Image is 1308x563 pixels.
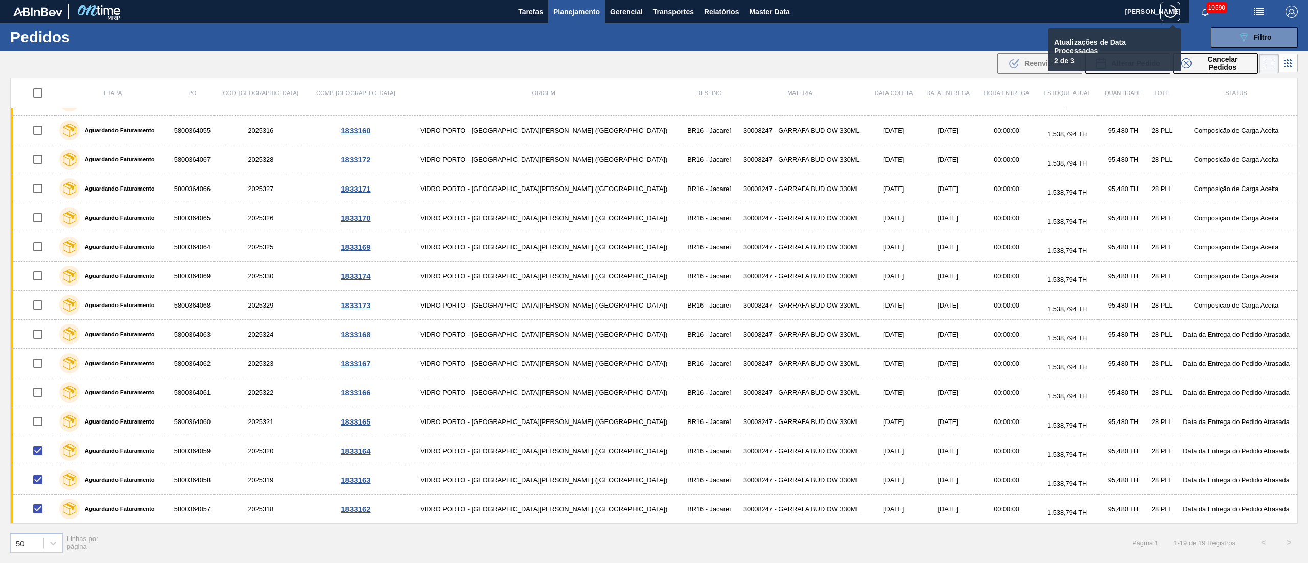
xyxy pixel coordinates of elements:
span: Estoque atual [1044,90,1091,96]
td: [DATE] [868,145,920,174]
td: 28 PLL [1149,495,1175,524]
td: 2025322 [214,378,307,407]
a: Aguardando Faturamento58003640642025325VIDRO PORTO - [GEOGRAPHIC_DATA][PERSON_NAME] ([GEOGRAPHIC_... [11,232,1298,262]
td: Composição de Carga Aceita [1175,262,1297,291]
td: [DATE] [868,495,920,524]
td: [DATE] [920,407,977,436]
span: 1.538,794 TH [1047,421,1087,429]
span: Origem [532,90,555,96]
span: 1.538,794 TH [1047,189,1087,196]
td: [DATE] [920,145,977,174]
td: 28 PLL [1149,291,1175,320]
td: 95,480 TH [1098,378,1149,407]
div: 1833166 [309,388,403,397]
td: 28 PLL [1149,203,1175,232]
label: Aguardando Faturamento [80,448,155,454]
td: 30008247 - GARRAFA BUD OW 330ML [735,378,868,407]
td: VIDRO PORTO - [GEOGRAPHIC_DATA][PERSON_NAME] ([GEOGRAPHIC_DATA]) [404,174,683,203]
td: BR16 - Jacareí [683,145,735,174]
td: BR16 - Jacareí [683,349,735,378]
div: 1833174 [309,272,403,280]
div: Reenviar SAP [997,53,1082,74]
td: 95,480 TH [1098,262,1149,291]
td: VIDRO PORTO - [GEOGRAPHIC_DATA][PERSON_NAME] ([GEOGRAPHIC_DATA]) [404,203,683,232]
span: Relatórios [704,6,739,18]
td: 5800364064 [171,232,215,262]
img: TNhmsLtSVTkK8tSr43FrP2fwEKptu5GPRR3wAAAABJRU5ErkJggg== [13,7,62,16]
td: 28 PLL [1149,407,1175,436]
td: BR16 - Jacareí [683,174,735,203]
td: 00:00:00 [977,465,1037,495]
div: 1833160 [309,126,403,135]
span: 1.538,794 TH [1047,334,1087,342]
span: Linhas por página [67,535,99,550]
span: 1.538,794 TH [1047,363,1087,371]
td: 5800364069 [171,262,215,291]
td: VIDRO PORTO - [GEOGRAPHIC_DATA][PERSON_NAME] ([GEOGRAPHIC_DATA]) [404,232,683,262]
td: [DATE] [868,465,920,495]
td: 28 PLL [1149,116,1175,145]
td: 2025325 [214,232,307,262]
td: Data da Entrega do Pedido Atrasada [1175,465,1297,495]
td: 28 PLL [1149,145,1175,174]
div: 1833169 [309,243,403,251]
span: 1.538,794 TH [1047,159,1087,167]
td: 5800364057 [171,495,215,524]
div: 1833171 [309,184,403,193]
button: < [1251,530,1276,555]
td: 28 PLL [1149,232,1175,262]
td: 95,480 TH [1098,145,1149,174]
td: Data da Entrega do Pedido Atrasada [1175,378,1297,407]
a: Aguardando Faturamento58003640672025328VIDRO PORTO - [GEOGRAPHIC_DATA][PERSON_NAME] ([GEOGRAPHIC_... [11,145,1298,174]
td: Data da Entrega do Pedido Atrasada [1175,436,1297,465]
label: Aguardando Faturamento [80,506,155,512]
button: > [1276,530,1302,555]
td: VIDRO PORTO - [GEOGRAPHIC_DATA][PERSON_NAME] ([GEOGRAPHIC_DATA]) [404,145,683,174]
td: BR16 - Jacareí [683,407,735,436]
td: 00:00:00 [977,436,1037,465]
label: Aguardando Faturamento [80,185,155,192]
div: Visão em Lista [1259,54,1279,73]
td: 95,480 TH [1098,320,1149,349]
td: [DATE] [868,203,920,232]
span: 1 - 19 de 19 Registros [1174,539,1235,547]
td: 5800364062 [171,349,215,378]
span: Tarefas [518,6,543,18]
td: [DATE] [920,116,977,145]
td: 28 PLL [1149,465,1175,495]
td: [DATE] [920,349,977,378]
span: Cancelar Pedidos [1196,55,1250,72]
td: 95,480 TH [1098,174,1149,203]
td: BR16 - Jacareí [683,291,735,320]
td: 30008247 - GARRAFA BUD OW 330ML [735,320,868,349]
a: Aguardando Faturamento58003640572025318VIDRO PORTO - [GEOGRAPHIC_DATA][PERSON_NAME] ([GEOGRAPHIC_... [11,495,1298,524]
span: Etapa [104,90,122,96]
td: 00:00:00 [977,291,1037,320]
div: 1833168 [309,330,403,339]
label: Aguardando Faturamento [80,389,155,395]
td: BR16 - Jacareí [683,436,735,465]
td: 28 PLL [1149,320,1175,349]
span: Master Data [749,6,789,18]
td: Composição de Carga Aceita [1175,232,1297,262]
td: [DATE] [868,232,920,262]
td: BR16 - Jacareí [683,320,735,349]
td: 00:00:00 [977,349,1037,378]
td: 5800364066 [171,174,215,203]
span: 1.538,794 TH [1047,509,1087,517]
a: Aguardando Faturamento58003640582025319VIDRO PORTO - [GEOGRAPHIC_DATA][PERSON_NAME] ([GEOGRAPHIC_... [11,465,1298,495]
a: Aguardando Faturamento58003640622025323VIDRO PORTO - [GEOGRAPHIC_DATA][PERSON_NAME] ([GEOGRAPHIC_... [11,349,1298,378]
td: [DATE] [868,116,920,145]
td: 28 PLL [1149,378,1175,407]
a: Aguardando Faturamento58003640682025329VIDRO PORTO - [GEOGRAPHIC_DATA][PERSON_NAME] ([GEOGRAPHIC_... [11,291,1298,320]
div: 1833164 [309,447,403,455]
a: Aguardando Faturamento58003640612025322VIDRO PORTO - [GEOGRAPHIC_DATA][PERSON_NAME] ([GEOGRAPHIC_... [11,378,1298,407]
td: 2025330 [214,262,307,291]
td: 30008247 - GARRAFA BUD OW 330ML [735,232,868,262]
div: 1833163 [309,476,403,484]
td: 30008247 - GARRAFA BUD OW 330ML [735,407,868,436]
span: Transportes [653,6,694,18]
td: BR16 - Jacareí [683,232,735,262]
div: 1833165 [309,417,403,426]
td: 2025316 [214,116,307,145]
